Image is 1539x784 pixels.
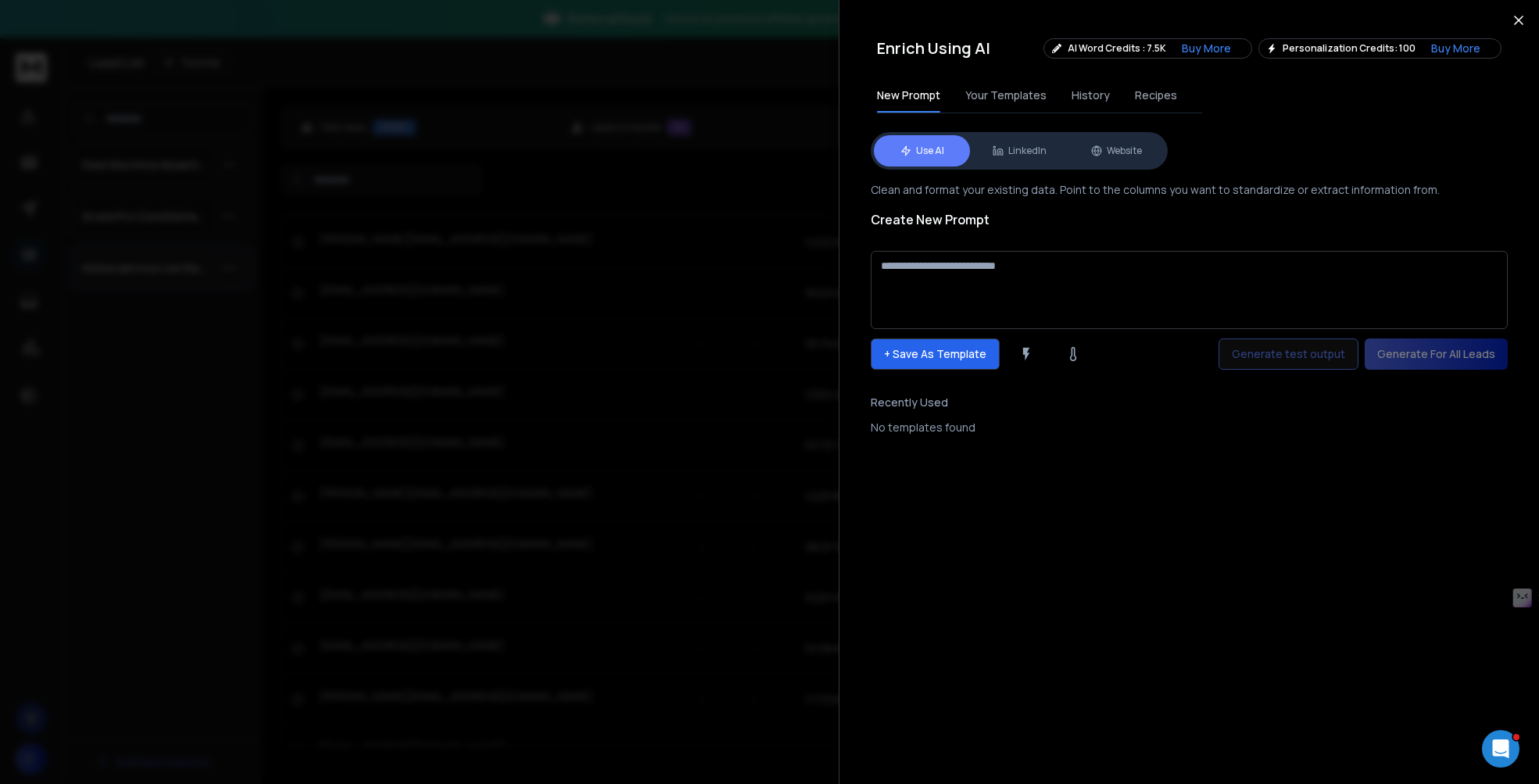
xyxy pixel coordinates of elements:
p: + Save As Template [871,338,1000,370]
button: Your Templates [965,78,1047,113]
div: AI Word Credits : 7.5K [1043,38,1252,59]
h3: Recently Used [871,395,1508,410]
button: LinkedIn [971,135,1068,166]
h2: Enrich Using AI [877,38,990,59]
button: Buy More [1419,41,1493,56]
iframe: Intercom live chat [1482,730,1519,768]
button: History [1072,78,1110,113]
div: Personalization Credits: 100 [1258,38,1501,59]
button: New Prompt [877,78,940,113]
h1: Create New Prompt [871,210,990,229]
p: Clean and format your existing data. Point to the columns you want to standardize or extract info... [871,182,1508,198]
div: No templates found [871,420,1508,435]
button: Website [1068,135,1165,166]
button: Buy More [1169,41,1244,56]
span: Recipes [1135,88,1177,103]
button: Use AI [874,135,971,166]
